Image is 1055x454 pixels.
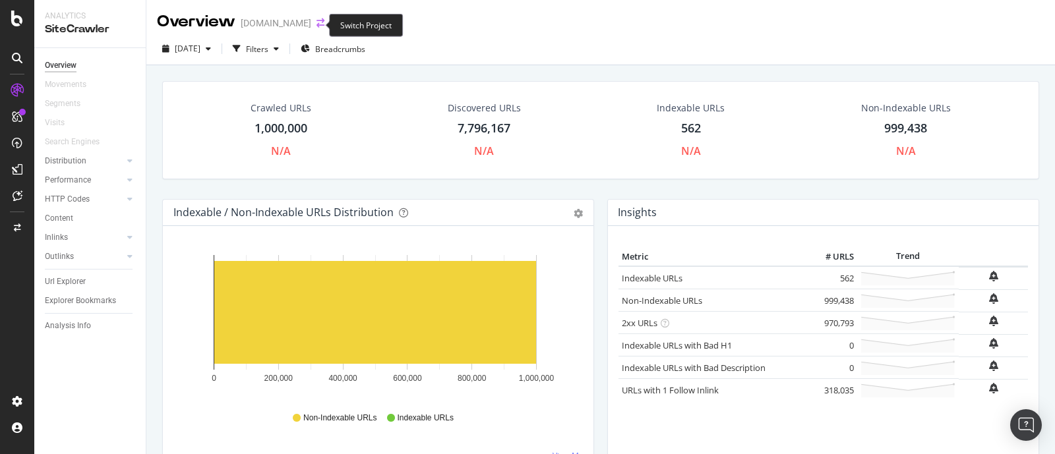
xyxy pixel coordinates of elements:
[622,272,682,284] a: Indexable URLs
[45,22,135,37] div: SiteCrawler
[45,59,76,72] div: Overview
[804,356,857,379] td: 0
[45,250,74,264] div: Outlinks
[804,247,857,267] th: # URLS
[173,247,577,400] svg: A chart.
[861,101,951,115] div: Non-Indexable URLs
[681,120,701,137] div: 562
[175,43,200,54] span: 2025 Feb. 27th
[989,383,998,393] div: bell-plus
[474,144,494,159] div: N/A
[227,38,284,59] button: Filters
[804,334,857,356] td: 0
[45,135,113,149] a: Search Engines
[303,412,377,424] span: Non-Indexable URLs
[45,319,136,333] a: Analysis Info
[622,317,657,329] a: 2xx URLs
[989,271,998,281] div: bell-plus
[45,116,65,130] div: Visits
[1010,409,1042,441] div: Open Intercom Messenger
[45,275,136,289] a: Url Explorer
[618,204,657,221] h4: Insights
[316,18,324,28] div: arrow-right-arrow-left
[989,338,998,349] div: bell-plus
[681,144,701,159] div: N/A
[328,374,357,383] text: 400,000
[989,293,998,304] div: bell-plus
[295,38,371,59] button: Breadcrumbs
[45,294,136,308] a: Explorer Bookmarks
[157,38,216,59] button: [DATE]
[398,412,454,424] span: Indexable URLs
[45,231,68,244] div: Inlinks
[173,206,394,219] div: Indexable / Non-Indexable URLs Distribution
[45,250,123,264] a: Outlinks
[212,374,216,383] text: 0
[519,374,555,383] text: 1,000,000
[45,275,86,289] div: Url Explorer
[989,316,998,326] div: bell-plus
[45,78,100,92] a: Movements
[45,294,116,308] div: Explorer Bookmarks
[804,312,857,334] td: 970,793
[804,289,857,312] td: 999,438
[45,231,123,244] a: Inlinks
[246,43,268,55] div: Filters
[458,120,510,137] div: 7,796,167
[45,212,136,225] a: Content
[622,384,719,396] a: URLs with 1 Follow Inlink
[264,374,293,383] text: 200,000
[45,154,123,168] a: Distribution
[271,144,291,159] div: N/A
[884,120,927,137] div: 999,438
[622,295,702,306] a: Non-Indexable URLs
[574,209,583,218] div: gear
[329,14,403,37] div: Switch Project
[45,78,86,92] div: Movements
[251,101,311,115] div: Crawled URLs
[157,11,235,33] div: Overview
[896,144,916,159] div: N/A
[393,374,422,383] text: 600,000
[45,59,136,72] a: Overview
[255,120,307,137] div: 1,000,000
[804,379,857,401] td: 318,035
[804,266,857,289] td: 562
[622,362,766,374] a: Indexable URLs with Bad Description
[45,173,91,187] div: Performance
[458,374,487,383] text: 800,000
[45,116,78,130] a: Visits
[657,101,725,115] div: Indexable URLs
[622,339,732,351] a: Indexable URLs with Bad H1
[315,43,365,55] span: Breadcrumbs
[45,212,73,225] div: Content
[618,247,804,267] th: Metric
[45,173,123,187] a: Performance
[989,360,998,371] div: bell-plus
[857,247,959,267] th: Trend
[45,192,90,206] div: HTTP Codes
[45,135,100,149] div: Search Engines
[241,16,311,30] div: [DOMAIN_NAME]
[45,154,86,168] div: Distribution
[45,97,80,111] div: Segments
[448,101,521,115] div: Discovered URLs
[45,319,91,333] div: Analysis Info
[45,97,94,111] a: Segments
[45,192,123,206] a: HTTP Codes
[45,11,135,22] div: Analytics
